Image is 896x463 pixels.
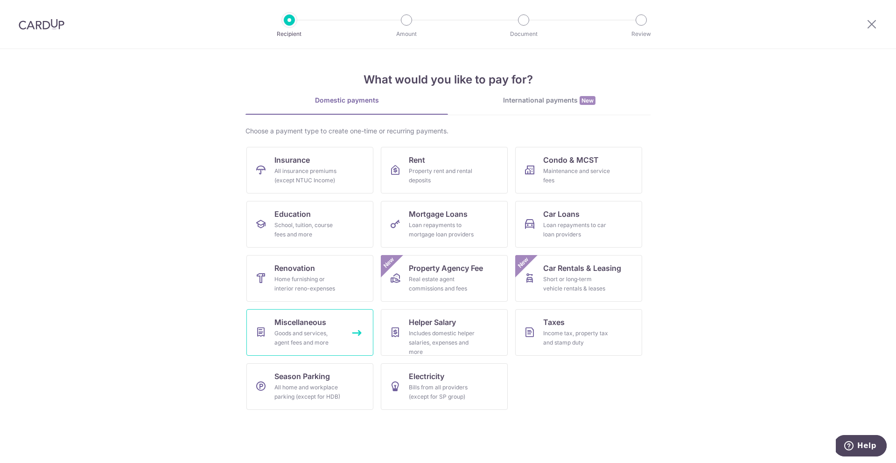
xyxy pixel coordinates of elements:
[515,147,642,193] a: Condo & MCSTMaintenance and service fees
[489,29,558,39] p: Document
[19,19,64,30] img: CardUp
[274,208,311,220] span: Education
[543,329,610,347] div: Income tax, property tax and stamp duty
[409,371,444,382] span: Electricity
[515,201,642,248] a: Car LoansLoan repayments to car loan providers
[21,7,41,15] span: Help
[607,29,676,39] p: Review
[580,96,595,105] span: New
[245,71,651,88] h4: What would you like to pay for?
[409,275,476,293] div: Real estate agent commissions and fees
[246,201,373,248] a: EducationSchool, tuition, course fees and more
[372,29,441,39] p: Amount
[543,154,599,166] span: Condo & MCST
[381,255,397,270] span: New
[409,154,425,166] span: Rent
[543,221,610,239] div: Loan repayments to car loan providers
[381,255,508,302] a: Property Agency FeeReal estate agent commissions and feesNew
[274,166,342,185] div: All insurance premiums (except NTUC Income)
[245,126,651,136] div: Choose a payment type to create one-time or recurring payments.
[274,371,330,382] span: Season Parking
[543,166,610,185] div: Maintenance and service fees
[409,383,476,401] div: Bills from all providers (except for SP group)
[409,329,476,357] div: Includes domestic helper salaries, expenses and more
[409,166,476,185] div: Property rent and rental deposits
[274,317,326,328] span: Miscellaneous
[381,363,508,410] a: ElectricityBills from all providers (except for SP group)
[381,309,508,356] a: Helper SalaryIncludes domestic helper salaries, expenses and more
[274,329,342,347] div: Goods and services, agent fees and more
[245,96,448,105] div: Domestic payments
[246,147,373,193] a: InsuranceAll insurance premiums (except NTUC Income)
[274,154,310,166] span: Insurance
[274,263,315,274] span: Renovation
[255,29,324,39] p: Recipient
[274,221,342,239] div: School, tuition, course fees and more
[246,363,373,410] a: Season ParkingAll home and workplace parking (except for HDB)
[543,263,621,274] span: Car Rentals & Leasing
[409,221,476,239] div: Loan repayments to mortgage loan providers
[409,208,468,220] span: Mortgage Loans
[274,275,342,293] div: Home furnishing or interior reno-expenses
[409,263,483,274] span: Property Agency Fee
[543,208,580,220] span: Car Loans
[274,383,342,401] div: All home and workplace parking (except for HDB)
[836,435,887,458] iframe: Opens a widget where you can find more information
[409,317,456,328] span: Helper Salary
[448,96,651,105] div: International payments
[246,309,373,356] a: MiscellaneousGoods and services, agent fees and more
[246,255,373,302] a: RenovationHome furnishing or interior reno-expenses
[516,255,531,270] span: New
[515,255,642,302] a: Car Rentals & LeasingShort or long‑term vehicle rentals & leasesNew
[381,147,508,193] a: RentProperty rent and rental deposits
[543,275,610,293] div: Short or long‑term vehicle rentals & leases
[381,201,508,248] a: Mortgage LoansLoan repayments to mortgage loan providers
[515,309,642,356] a: TaxesIncome tax, property tax and stamp duty
[543,317,565,328] span: Taxes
